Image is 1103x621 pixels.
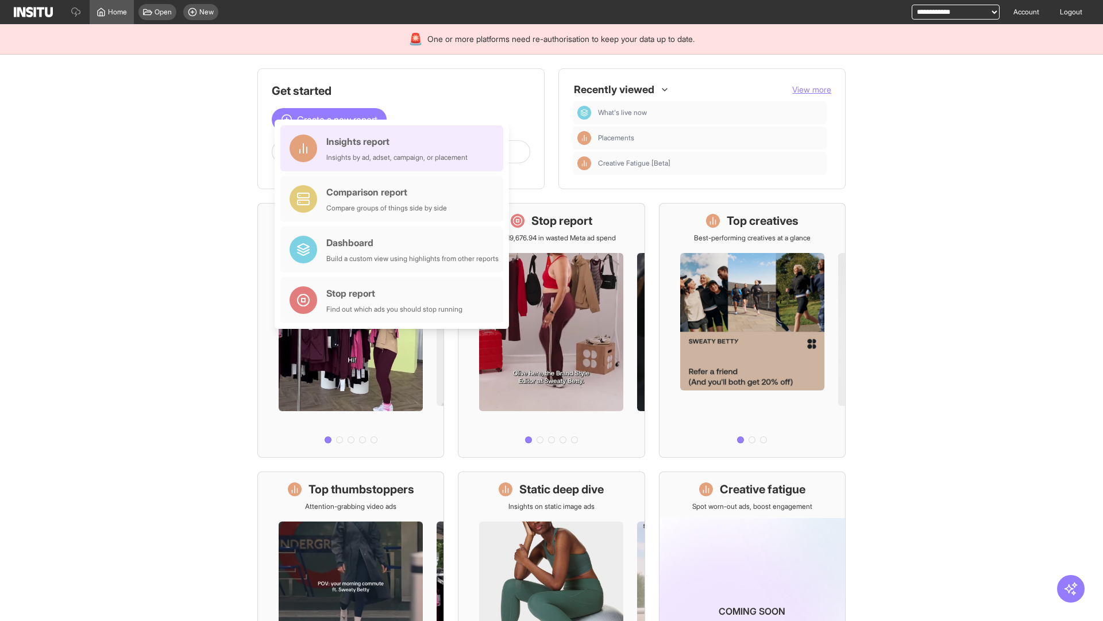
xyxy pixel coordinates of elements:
[577,106,591,120] div: Dashboard
[598,133,634,143] span: Placements
[694,233,811,243] p: Best-performing creatives at a glance
[308,481,414,497] h1: Top thumbstoppers
[14,7,53,17] img: Logo
[577,131,591,145] div: Insights
[155,7,172,17] span: Open
[427,33,695,45] span: One or more platforms need re-authorisation to keep your data up to date.
[326,153,468,162] div: Insights by ad, adset, campaign, or placement
[297,113,377,126] span: Create a new report
[326,305,462,314] div: Find out which ads you should stop running
[199,7,214,17] span: New
[326,236,499,250] div: Dashboard
[326,135,468,148] div: Insights report
[272,108,387,131] button: Create a new report
[598,108,822,117] span: What's live now
[531,213,592,229] h1: Stop report
[272,83,530,99] h1: Get started
[257,203,444,458] a: What's live nowSee all active ads instantly
[458,203,645,458] a: Stop reportSave £19,676.94 in wasted Meta ad spend
[326,185,447,199] div: Comparison report
[598,159,822,168] span: Creative Fatigue [Beta]
[792,84,831,95] button: View more
[598,133,822,143] span: Placements
[519,481,604,497] h1: Static deep dive
[508,502,595,511] p: Insights on static image ads
[792,85,831,94] span: View more
[326,254,499,263] div: Build a custom view using highlights from other reports
[326,286,462,300] div: Stop report
[577,156,591,170] div: Insights
[408,31,423,47] div: 🚨
[598,108,647,117] span: What's live now
[326,204,447,213] div: Compare groups of things side by side
[487,233,616,243] p: Save £19,676.94 in wasted Meta ad spend
[727,213,799,229] h1: Top creatives
[659,203,846,458] a: Top creativesBest-performing creatives at a glance
[305,502,396,511] p: Attention-grabbing video ads
[108,7,127,17] span: Home
[598,159,670,168] span: Creative Fatigue [Beta]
